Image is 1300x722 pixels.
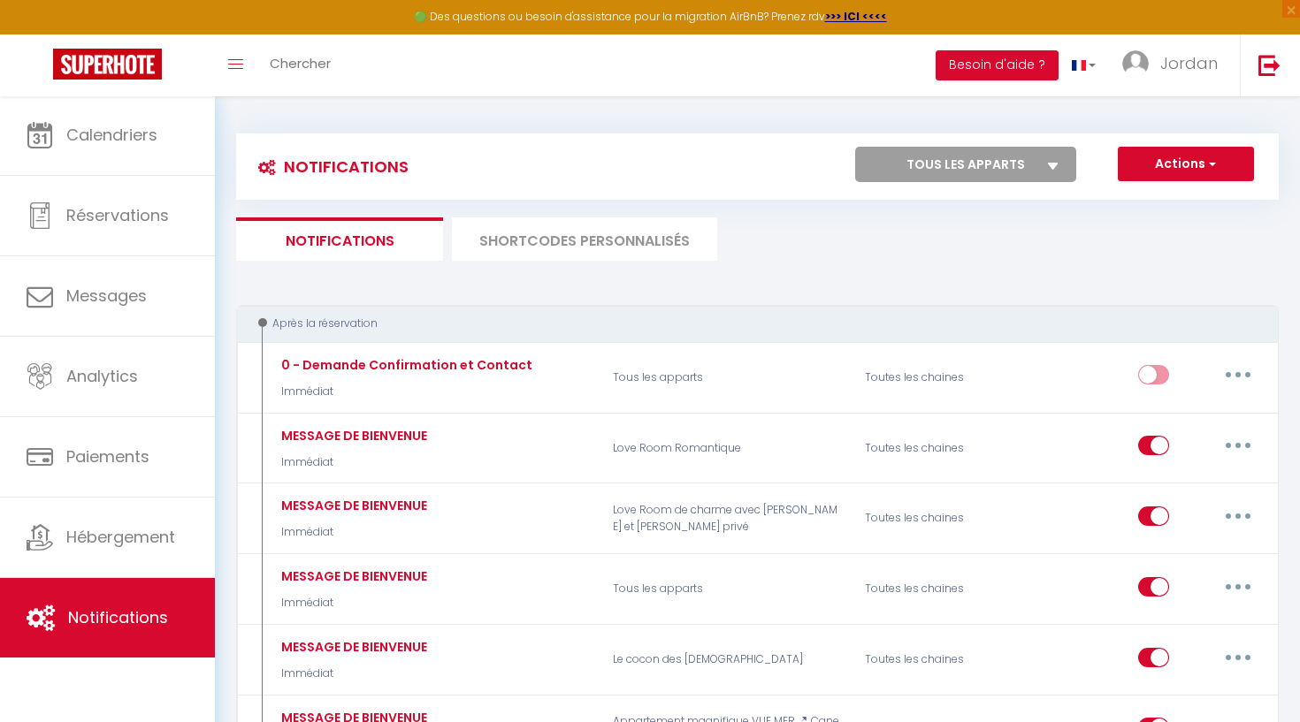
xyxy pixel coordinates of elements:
[1109,34,1240,96] a: ... Jordan
[66,285,147,307] span: Messages
[853,493,1021,544] div: Toutes les chaines
[270,54,331,72] span: Chercher
[601,422,853,474] p: Love Room Romantique
[66,204,169,226] span: Réservations
[277,454,427,471] p: Immédiat
[277,355,532,375] div: 0 - Demande Confirmation et Contact
[853,564,1021,615] div: Toutes les chaines
[249,147,409,186] h3: Notifications
[66,124,157,146] span: Calendriers
[277,524,427,541] p: Immédiat
[1258,54,1281,76] img: logout
[853,422,1021,474] div: Toutes les chaines
[853,352,1021,403] div: Toutes les chaines
[601,564,853,615] p: Tous les apparts
[66,526,175,548] span: Hébergement
[277,426,427,445] div: MESSAGE DE BIENVENUE
[825,9,887,24] a: >>> ICI <<<<
[601,352,853,403] p: Tous les apparts
[256,34,344,96] a: Chercher
[936,50,1059,80] button: Besoin d'aide ?
[1160,52,1218,74] span: Jordan
[277,595,427,612] p: Immédiat
[68,606,168,628] span: Notifications
[277,496,427,515] div: MESSAGE DE BIENVENUE
[853,635,1021,686] div: Toutes les chaines
[277,566,427,586] div: MESSAGE DE BIENVENUE
[1118,147,1254,182] button: Actions
[452,217,717,261] li: SHORTCODES PERSONNALISÉS
[253,315,1243,332] div: Après la réservation
[66,365,138,387] span: Analytics
[601,635,853,686] p: Le cocon des [DEMOGRAPHIC_DATA]
[1122,50,1149,77] img: ...
[601,493,853,544] p: Love Room de charme avec [PERSON_NAME] et [PERSON_NAME] privé
[236,217,443,261] li: Notifications
[66,445,149,467] span: Paiements
[277,384,532,400] p: Immédiat
[277,665,427,682] p: Immédiat
[277,637,427,657] div: MESSAGE DE BIENVENUE
[53,49,162,80] img: Super Booking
